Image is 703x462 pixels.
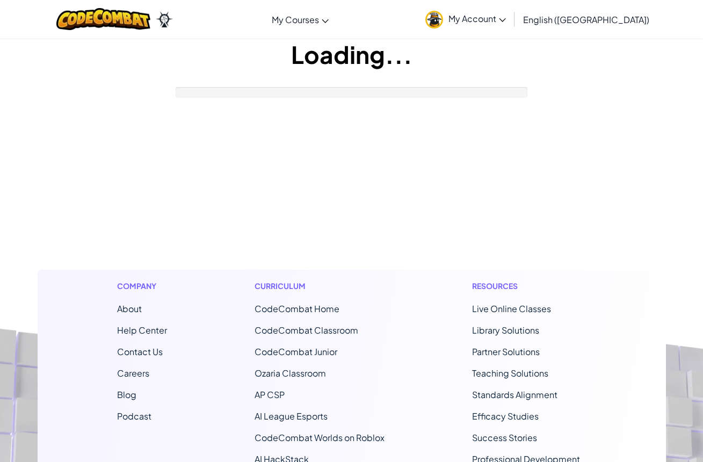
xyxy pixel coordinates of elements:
[266,5,334,34] a: My Courses
[117,346,163,357] span: Contact Us
[472,410,539,422] a: Efficacy Studies
[472,432,537,443] a: Success Stories
[117,280,167,292] h1: Company
[255,389,285,400] a: AP CSP
[255,432,385,443] a: CodeCombat Worlds on Roblox
[117,303,142,314] a: About
[255,303,339,314] span: CodeCombat Home
[255,346,337,357] a: CodeCombat Junior
[425,11,443,28] img: avatar
[156,11,173,27] img: Ozaria
[472,280,586,292] h1: Resources
[472,324,539,336] a: Library Solutions
[472,367,548,379] a: Teaching Solutions
[255,324,358,336] a: CodeCombat Classroom
[472,389,557,400] a: Standards Alignment
[255,280,385,292] h1: Curriculum
[255,367,326,379] a: Ozaria Classroom
[255,410,328,422] a: AI League Esports
[420,2,511,36] a: My Account
[117,367,149,379] a: Careers
[272,14,319,25] span: My Courses
[523,14,649,25] span: English ([GEOGRAPHIC_DATA])
[472,346,540,357] a: Partner Solutions
[117,324,167,336] a: Help Center
[472,303,551,314] a: Live Online Classes
[117,389,136,400] a: Blog
[518,5,655,34] a: English ([GEOGRAPHIC_DATA])
[448,13,506,24] span: My Account
[56,8,150,30] img: CodeCombat logo
[117,410,151,422] a: Podcast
